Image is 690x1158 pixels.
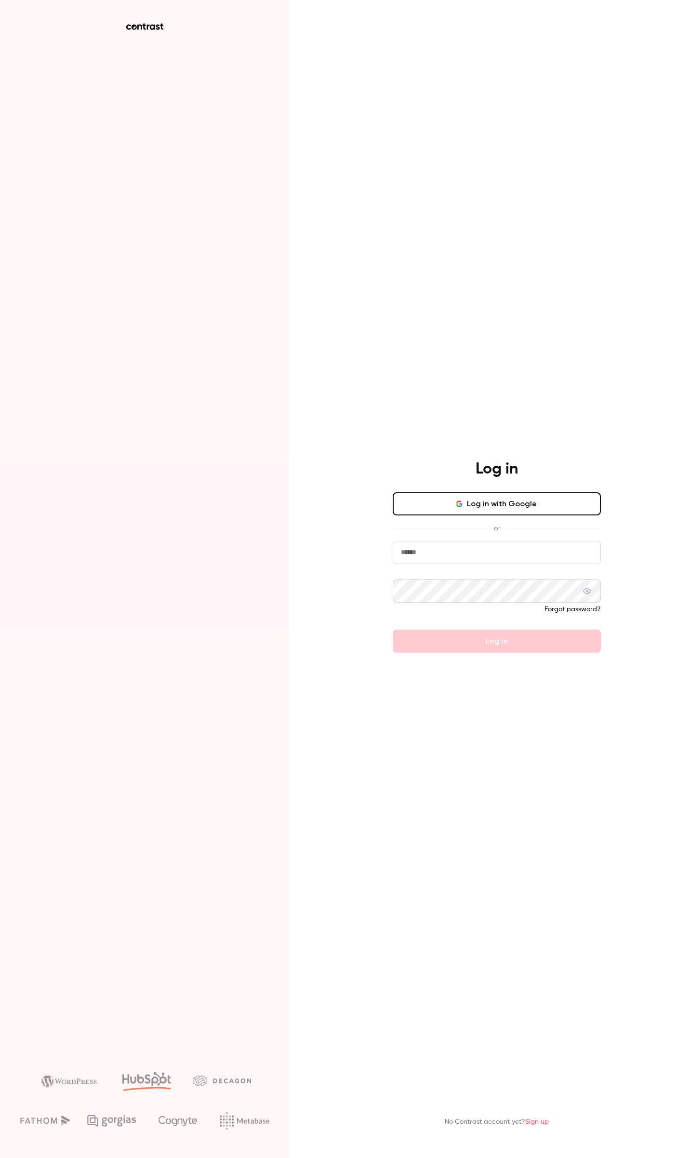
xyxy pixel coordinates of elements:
a: Sign up [525,1119,549,1125]
img: decagon [193,1075,251,1086]
p: No Contrast account yet? [445,1117,549,1127]
h4: Log in [476,460,518,479]
span: or [489,523,505,533]
button: Log in with Google [393,492,601,515]
a: Forgot password? [544,606,601,613]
